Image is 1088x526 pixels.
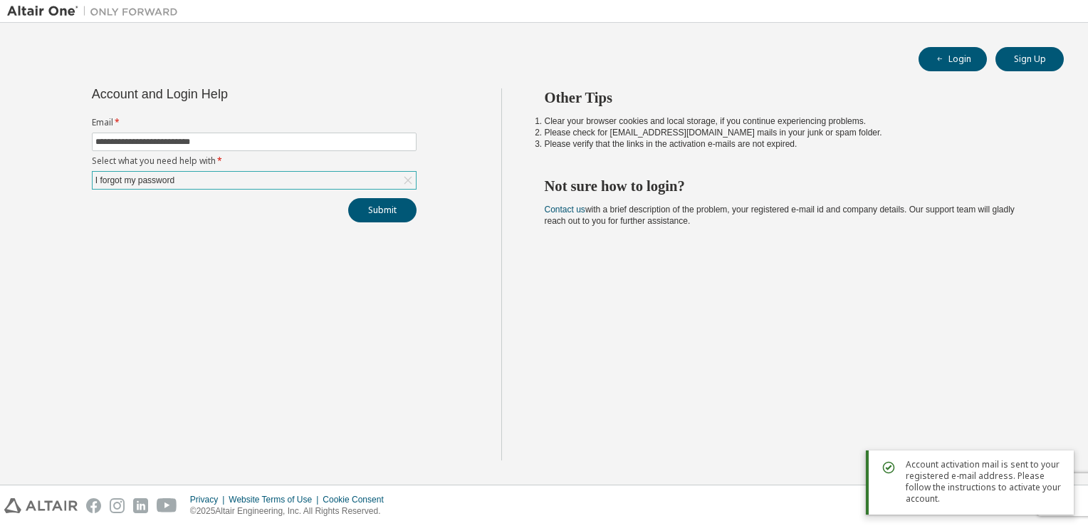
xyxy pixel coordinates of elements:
div: Cookie Consent [323,494,392,505]
div: Account and Login Help [92,88,352,100]
div: Website Terms of Use [229,494,323,505]
h2: Other Tips [545,88,1039,107]
li: Please check for [EMAIL_ADDRESS][DOMAIN_NAME] mails in your junk or spam folder. [545,127,1039,138]
p: © 2025 Altair Engineering, Inc. All Rights Reserved. [190,505,392,517]
label: Email [92,117,417,128]
div: I forgot my password [93,172,177,188]
div: Privacy [190,494,229,505]
img: linkedin.svg [133,498,148,513]
span: with a brief description of the problem, your registered e-mail id and company details. Our suppo... [545,205,1015,226]
li: Clear your browser cookies and local storage, if you continue experiencing problems. [545,115,1039,127]
a: Contact us [545,205,585,215]
img: instagram.svg [110,498,125,513]
li: Please verify that the links in the activation e-mails are not expired. [545,138,1039,150]
label: Select what you need help with [92,155,417,167]
button: Sign Up [995,47,1064,71]
img: facebook.svg [86,498,101,513]
img: Altair One [7,4,185,19]
img: youtube.svg [157,498,177,513]
div: I forgot my password [93,172,416,189]
button: Login [919,47,987,71]
img: altair_logo.svg [4,498,78,513]
button: Submit [348,198,417,222]
h2: Not sure how to login? [545,177,1039,195]
span: Account activation mail is sent to your registered e-mail address. Please follow the instructions... [906,459,1062,505]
